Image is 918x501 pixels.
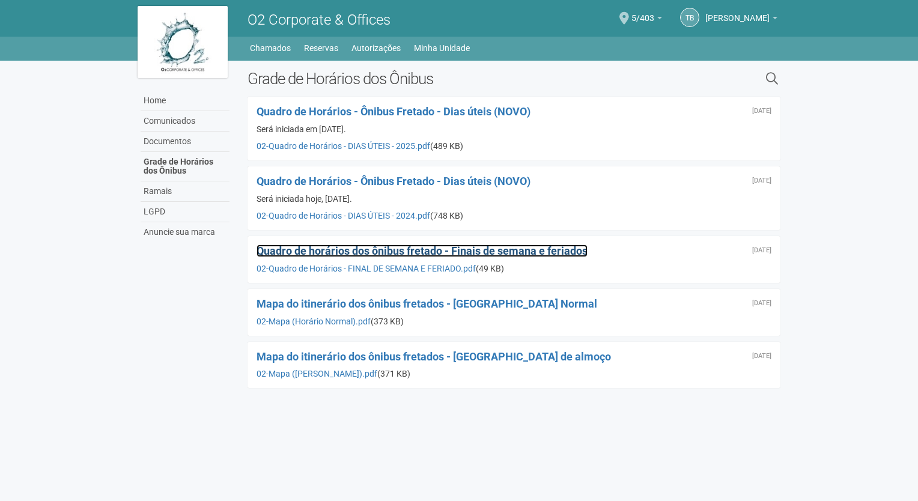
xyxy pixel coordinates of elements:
[257,369,377,378] a: 02-Mapa ([PERSON_NAME]).pdf
[141,132,229,152] a: Documentos
[141,111,229,132] a: Comunicados
[257,124,771,135] div: Será iniciada em [DATE].
[248,11,391,28] span: O2 Corporate & Offices
[257,297,597,310] a: Mapa do itinerário dos ônibus fretados - [GEOGRAPHIC_DATA] Normal
[257,211,430,220] a: 02-Quadro de Horários - DIAS ÚTEIS - 2024.pdf
[257,317,371,326] a: 02-Mapa (Horário Normal).pdf
[138,6,228,78] img: logo.jpg
[141,181,229,202] a: Ramais
[141,91,229,111] a: Home
[414,40,470,56] a: Minha Unidade
[752,247,771,254] div: Sexta-feira, 23 de outubro de 2020 às 16:55
[141,152,229,181] a: Grade de Horários dos Ônibus
[257,316,771,327] div: (373 KB)
[257,193,771,204] div: Será iniciada hoje, [DATE].
[250,40,291,56] a: Chamados
[257,368,771,379] div: (371 KB)
[752,353,771,360] div: Sexta-feira, 23 de outubro de 2020 às 16:53
[248,70,642,88] h2: Grade de Horários dos Ônibus
[705,2,770,23] span: Tatiana Buxbaum Grecco
[257,210,771,221] div: (748 KB)
[351,40,401,56] a: Autorizações
[752,108,771,115] div: Sexta-feira, 24 de janeiro de 2025 às 19:36
[257,105,530,118] a: Quadro de Horários - Ônibus Fretado - Dias úteis (NOVO)
[257,175,530,187] a: Quadro de Horários - Ônibus Fretado - Dias úteis (NOVO)
[257,350,611,363] a: Mapa do itinerário dos ônibus fretados - [GEOGRAPHIC_DATA] de almoço
[141,202,229,222] a: LGPD
[257,244,588,257] a: Quadro de horários dos ônibus fretado - Finais de semana e feriados
[257,141,430,151] a: 02-Quadro de Horários - DIAS ÚTEIS - 2025.pdf
[257,263,771,274] div: (49 KB)
[631,15,662,25] a: 5/403
[680,8,699,27] a: TB
[141,222,229,242] a: Anuncie sua marca
[304,40,338,56] a: Reservas
[257,264,476,273] a: 02-Quadro de Horários - FINAL DE SEMANA E FERIADO.pdf
[705,15,777,25] a: [PERSON_NAME]
[752,177,771,184] div: Segunda-feira, 13 de maio de 2024 às 11:08
[631,2,654,23] span: 5/403
[257,141,771,151] div: (489 KB)
[752,300,771,307] div: Sexta-feira, 23 de outubro de 2020 às 16:54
